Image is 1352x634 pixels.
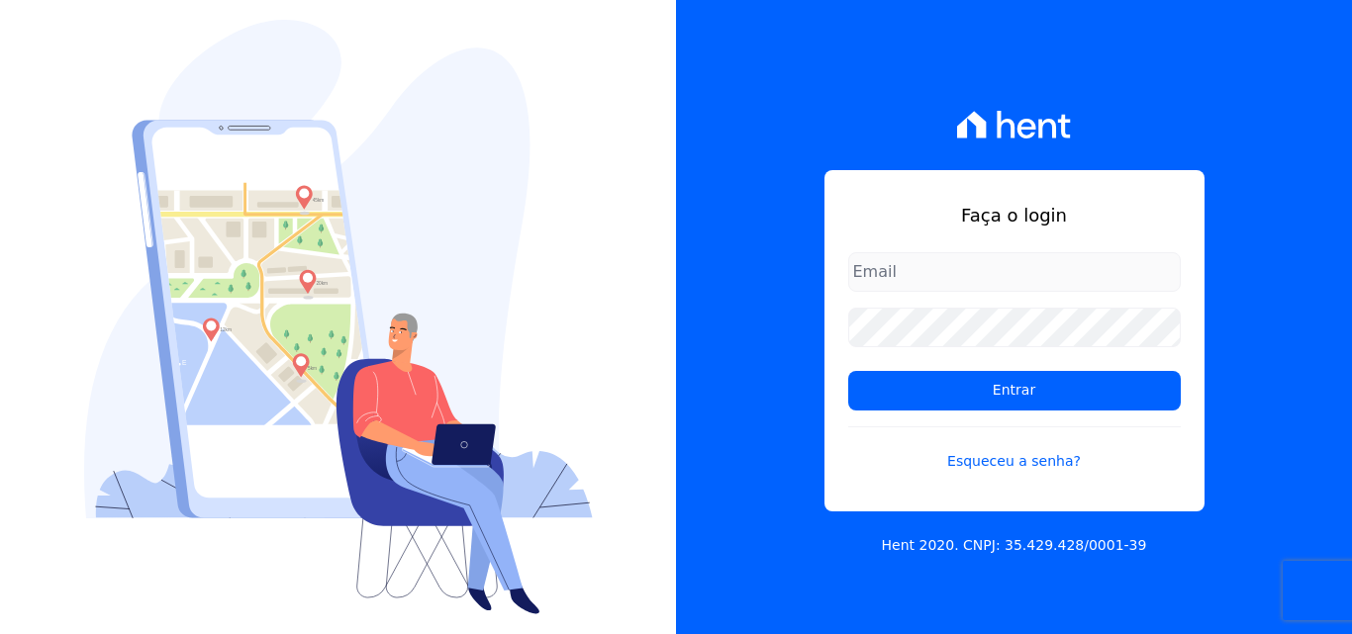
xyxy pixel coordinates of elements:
input: Email [848,252,1181,292]
h1: Faça o login [848,202,1181,228]
input: Entrar [848,371,1181,410]
img: Login [84,20,593,614]
a: Esqueceu a senha? [848,426,1181,472]
p: Hent 2020. CNPJ: 35.429.428/0001-39 [882,535,1147,556]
